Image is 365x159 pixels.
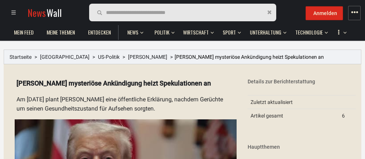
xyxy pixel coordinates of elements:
[306,6,343,20] button: Anmelden
[295,29,323,36] span: Technologie
[10,54,32,60] a: Startseite
[219,22,241,40] button: Sport
[248,143,356,151] div: Hauptthemen
[248,109,339,123] td: Artikel gesamt
[28,6,46,19] span: News
[154,29,169,36] span: Politik
[339,109,356,123] td: 6
[47,6,62,19] span: Wall
[250,29,281,36] span: Unterhaltung
[246,22,286,40] button: Unterhaltung
[47,29,75,36] span: Meine Themen
[127,29,138,36] span: News
[246,25,285,40] a: Unterhaltung
[223,29,236,36] span: Sport
[14,29,34,36] span: Mein Feed
[292,22,328,40] button: Technologie
[124,22,146,40] button: News
[175,54,324,60] span: [PERSON_NAME] mysteriöse Ankündigung heizt Spekulationen an
[292,25,326,40] a: Technologie
[40,54,90,60] a: [GEOGRAPHIC_DATA]
[88,29,111,36] span: Entdecken
[179,25,212,40] a: Wirtschaft
[128,54,167,60] a: [PERSON_NAME]
[124,25,142,40] a: News
[179,22,214,40] button: Wirtschaft
[248,95,339,109] td: Zuletzt aktualisiert
[219,25,240,40] a: Sport
[183,29,209,36] span: Wirtschaft
[98,54,120,60] a: US-Politik
[151,25,173,40] a: Politik
[151,22,175,40] button: Politik
[313,10,337,16] span: Anmelden
[28,6,62,19] a: NewsWall
[248,78,356,85] div: Details zur Berichterstattung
